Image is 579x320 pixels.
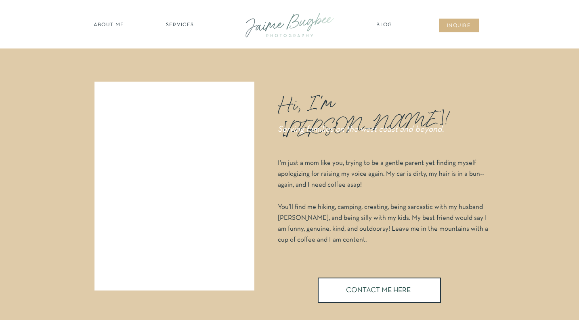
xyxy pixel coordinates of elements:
[101,89,248,284] iframe: 909373527
[157,21,203,29] a: SERVICES
[443,22,475,30] a: inqUIre
[278,158,491,255] p: I'm just a mom like you, trying to be a gentle parent yet finding myself apologizing for raising ...
[346,287,413,296] a: CONTACT ME HERE
[374,21,394,29] a: Blog
[91,21,126,29] a: about ME
[278,83,441,121] p: Hi, I'm [PERSON_NAME]!
[278,126,444,133] i: Serving families on the west coast and beyond.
